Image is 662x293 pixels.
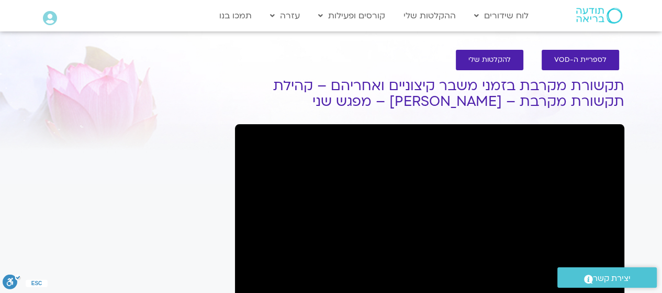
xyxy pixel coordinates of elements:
a: תמכו בנו [214,6,257,26]
a: לוח שידורים [469,6,534,26]
a: קורסים ופעילות [313,6,390,26]
span: יצירת קשר [593,272,631,286]
h1: תקשורת מקרבת בזמני משבר קיצוניים ואחריהם – קהילת תקשורת מקרבת – [PERSON_NAME] – מפגש שני [235,78,624,110]
span: לספריית ה-VOD [554,56,607,64]
a: להקלטות שלי [456,50,523,70]
a: יצירת קשר [557,267,657,288]
a: עזרה [265,6,305,26]
a: לספריית ה-VOD [542,50,619,70]
img: תודעה בריאה [576,8,622,24]
a: ההקלטות שלי [398,6,461,26]
span: להקלטות שלי [468,56,511,64]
